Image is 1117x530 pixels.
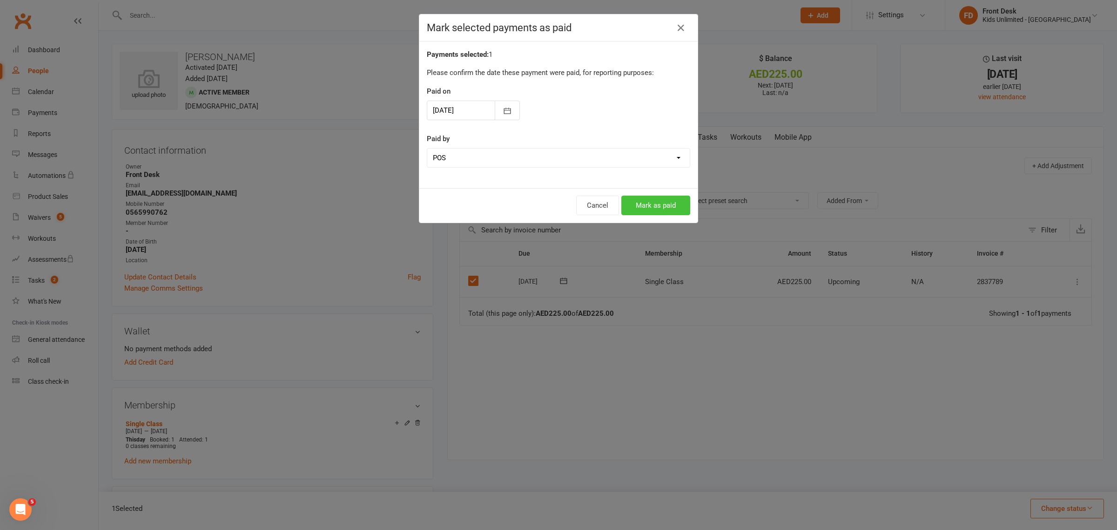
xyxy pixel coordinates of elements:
[28,498,36,506] span: 5
[576,196,619,215] button: Cancel
[9,498,32,521] iframe: Intercom live chat
[427,49,690,60] div: 1
[427,86,451,97] label: Paid on
[621,196,690,215] button: Mark as paid
[673,20,688,35] button: Close
[427,133,450,144] label: Paid by
[427,67,690,78] p: Please confirm the date these payment were paid, for reporting purposes:
[427,22,690,34] h4: Mark selected payments as paid
[427,50,489,59] strong: Payments selected:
